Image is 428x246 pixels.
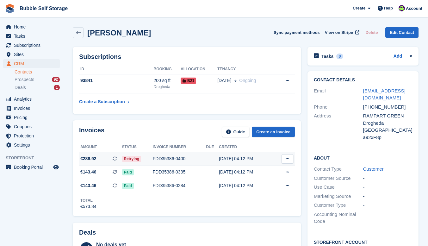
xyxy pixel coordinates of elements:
span: Ongoing [239,78,256,83]
span: Sites [14,50,52,59]
span: Analytics [14,95,52,104]
div: €573.84 [80,203,96,210]
span: Tasks [14,32,52,41]
span: Protection [14,131,52,140]
a: menu [3,50,60,59]
th: Due [206,142,219,152]
a: Prospects 92 [15,76,60,83]
a: Bubble Self Storage [17,3,70,14]
div: [DATE] 04:12 PM [219,169,274,175]
div: Contact Type [314,166,363,173]
th: Invoice number [153,142,206,152]
div: 93841 [79,77,153,84]
img: stora-icon-8386f47178a22dfd0bd8f6a31ec36ba5ce8667c1dd55bd0f319d3a0aa187defe.svg [5,4,15,13]
span: Retrying [122,156,141,162]
a: Deals 1 [15,84,60,91]
span: Home [14,22,52,31]
div: [DATE] 04:12 PM [219,155,274,162]
div: 0 [336,54,344,59]
div: [GEOGRAPHIC_DATA] [363,127,412,134]
h2: [PERSON_NAME] [87,28,151,37]
span: Paid [122,183,134,189]
a: Contacts [15,69,60,75]
span: Booking Portal [14,163,52,172]
h2: Storefront Account [314,239,412,245]
th: Amount [79,142,122,152]
h2: About [314,155,412,161]
a: View on Stripe [322,27,361,38]
div: a92xF8p [363,134,412,141]
th: Tenancy [217,64,275,74]
th: Booking [153,64,181,74]
a: Edit Contact [385,27,419,38]
a: Add [394,53,402,60]
div: RAMPART GREEN [363,112,412,120]
span: Prospects [15,77,34,83]
div: Marketing Source [314,193,363,200]
span: Settings [14,141,52,149]
h2: Tasks [321,54,334,59]
span: Invoices [14,104,52,113]
a: menu [3,104,60,113]
a: Create an Invoice [252,127,295,137]
span: View on Stripe [325,29,353,36]
h2: Subscriptions [79,53,295,60]
div: Use Case [314,184,363,191]
a: menu [3,122,60,131]
span: Coupons [14,122,52,131]
a: Customer [363,166,384,172]
a: Create a Subscription [79,96,129,108]
div: FDD35386-0284 [153,182,206,189]
th: ID [79,64,153,74]
img: Tom Gilmore [399,5,405,11]
div: [DATE] 04:12 PM [219,182,274,189]
span: €143.46 [80,182,96,189]
div: Create a Subscription [79,98,125,105]
span: Paid [122,169,134,175]
a: menu [3,32,60,41]
a: menu [3,141,60,149]
div: - [363,184,412,191]
div: Address [314,112,363,141]
button: Sync payment methods [274,27,320,38]
div: FDD35386-0335 [153,169,206,175]
div: FDD35386-0400 [153,155,206,162]
a: menu [3,59,60,68]
th: Created [219,142,274,152]
div: Drogheda [153,84,181,90]
span: Account [406,5,422,12]
a: menu [3,113,60,122]
a: Guide [222,127,250,137]
div: [PHONE_NUMBER] [363,104,412,111]
span: €143.46 [80,169,96,175]
div: 200 sq ft [153,77,181,84]
span: Pricing [14,113,52,122]
span: B21 [181,78,196,84]
div: Customer Type [314,202,363,209]
span: [DATE] [217,77,231,84]
div: 92 [52,77,60,82]
span: Deals [15,85,26,91]
a: menu [3,22,60,31]
span: CRM [14,59,52,68]
span: Help [384,5,393,11]
a: menu [3,163,60,172]
div: 1 [54,85,60,90]
th: Status [122,142,153,152]
span: Subscriptions [14,41,52,50]
div: Total [80,198,96,203]
div: Customer Source [314,175,363,182]
h2: Contact Details [314,78,412,83]
div: - [363,175,412,182]
h2: Invoices [79,127,104,137]
a: menu [3,95,60,104]
span: Create [353,5,365,11]
a: [EMAIL_ADDRESS][DOMAIN_NAME] [363,88,406,101]
a: menu [3,41,60,50]
div: - [363,202,412,209]
h2: Deals [79,229,96,236]
button: Delete [363,27,380,38]
div: - [363,193,412,200]
span: Storefront [6,155,63,161]
div: Phone [314,104,363,111]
